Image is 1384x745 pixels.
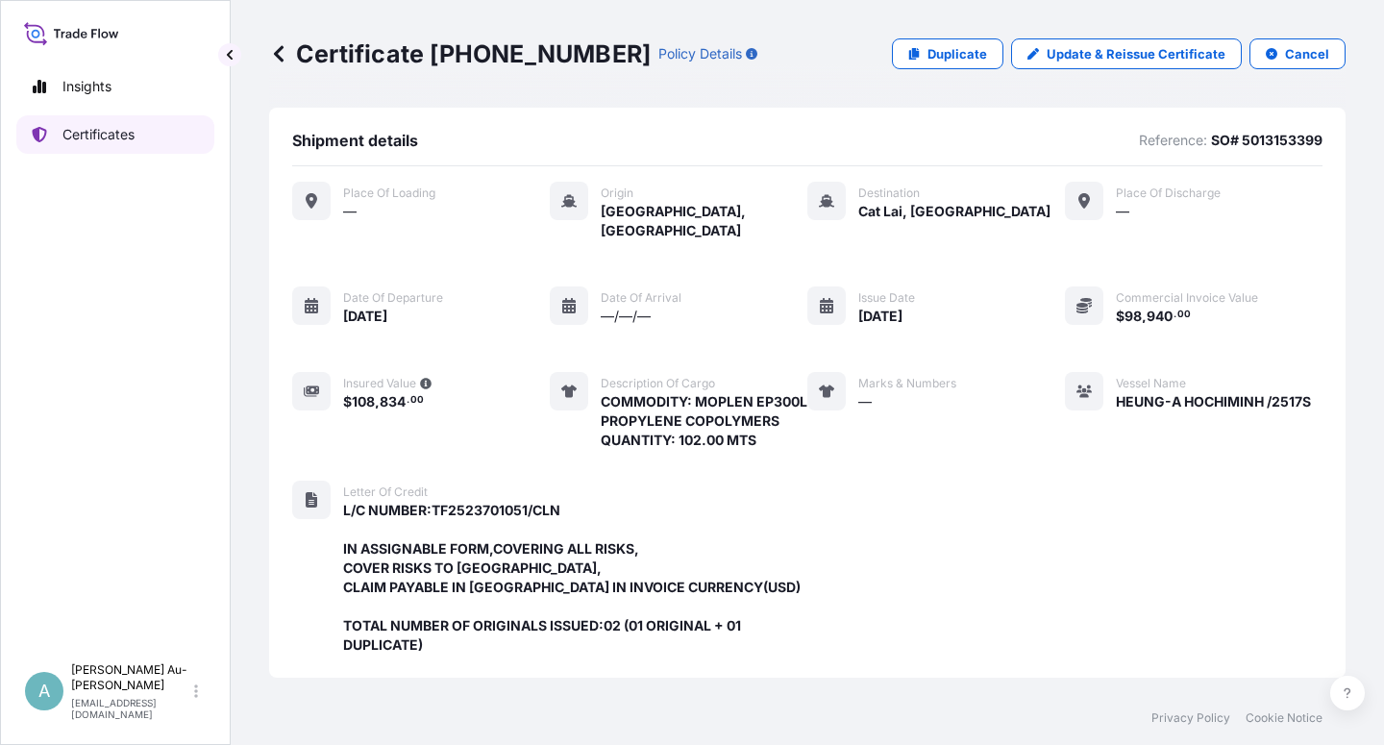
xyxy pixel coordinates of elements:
[71,662,190,693] p: [PERSON_NAME] Au-[PERSON_NAME]
[1139,131,1207,150] p: Reference:
[343,395,352,409] span: $
[1011,38,1242,69] a: Update & Reissue Certificate
[1246,710,1322,726] a: Cookie Notice
[601,202,807,240] span: [GEOGRAPHIC_DATA], [GEOGRAPHIC_DATA]
[410,397,424,404] span: 00
[858,186,920,201] span: Destination
[1151,710,1230,726] a: Privacy Policy
[1124,310,1142,323] span: 98
[16,67,214,106] a: Insights
[601,392,807,450] span: COMMODITY: MOPLEN EP300L PROPYLENE COPOLYMERS QUANTITY: 102.00 MTS
[858,376,956,391] span: Marks & Numbers
[1249,38,1346,69] button: Cancel
[343,202,357,221] span: —
[352,395,375,409] span: 108
[380,395,406,409] span: 834
[62,125,135,144] p: Certificates
[343,501,807,655] span: L/C NUMBER:TF2523701051/CLN IN ASSIGNABLE FORM,COVERING ALL RISKS, COVER RISKS TO [GEOGRAPHIC_DAT...
[1285,44,1329,63] p: Cancel
[1116,290,1258,306] span: Commercial Invoice Value
[343,186,435,201] span: Place of Loading
[343,290,443,306] span: Date of departure
[407,397,409,404] span: .
[1177,311,1191,318] span: 00
[601,186,633,201] span: Origin
[1142,310,1147,323] span: ,
[1116,310,1124,323] span: $
[1211,131,1322,150] p: SO# 5013153399
[858,290,915,306] span: Issue Date
[71,697,190,720] p: [EMAIL_ADDRESS][DOMAIN_NAME]
[62,77,111,96] p: Insights
[658,44,742,63] p: Policy Details
[292,131,418,150] span: Shipment details
[927,44,987,63] p: Duplicate
[858,307,902,326] span: [DATE]
[601,290,681,306] span: Date of arrival
[375,395,380,409] span: ,
[858,392,872,411] span: —
[601,307,651,326] span: —/—/—
[269,38,651,69] p: Certificate [PHONE_NUMBER]
[343,376,416,391] span: Insured Value
[892,38,1003,69] a: Duplicate
[1047,44,1225,63] p: Update & Reissue Certificate
[1116,376,1186,391] span: Vessel Name
[16,115,214,154] a: Certificates
[858,202,1050,221] span: Cat Lai, [GEOGRAPHIC_DATA]
[1174,311,1176,318] span: .
[1147,310,1173,323] span: 940
[1116,186,1221,201] span: Place of discharge
[1116,202,1129,221] span: —
[343,484,428,500] span: Letter of Credit
[1116,392,1311,411] span: HEUNG-A HOCHIMINH /2517S
[343,307,387,326] span: [DATE]
[38,682,50,701] span: A
[601,376,715,391] span: Description of cargo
